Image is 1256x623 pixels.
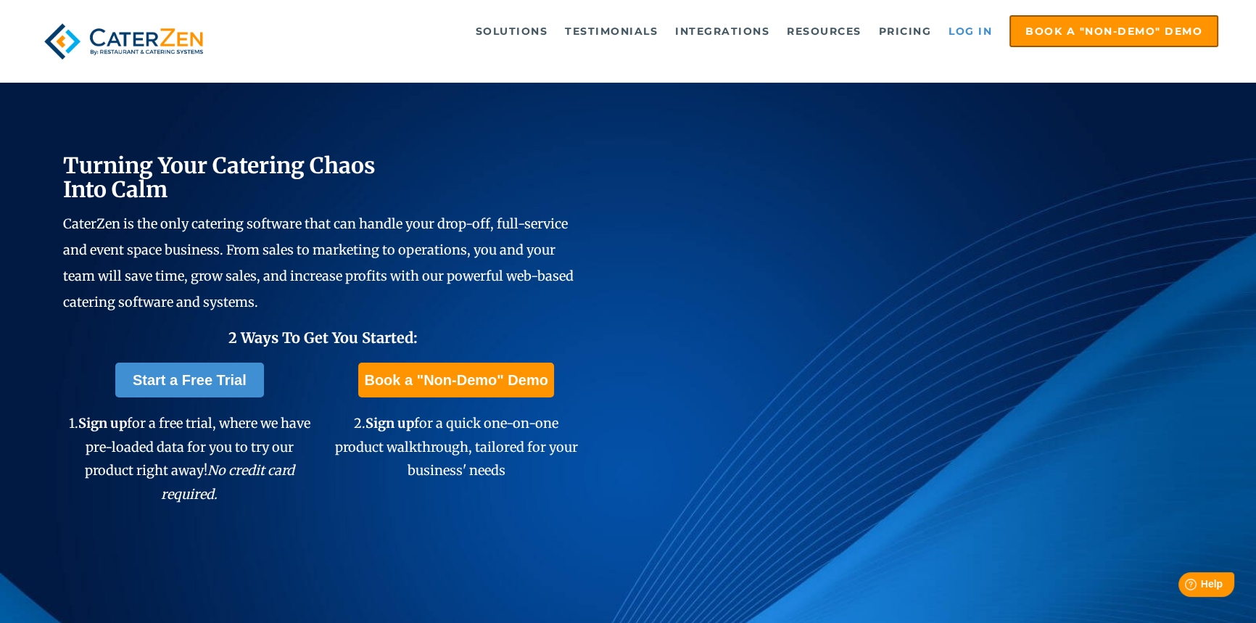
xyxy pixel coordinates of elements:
span: Sign up [78,415,127,432]
a: Solutions [468,17,555,46]
span: CaterZen is the only catering software that can handle your drop-off, full-service and event spac... [63,215,574,310]
em: No credit card required. [161,462,294,502]
iframe: Help widget launcher [1127,566,1240,607]
a: Pricing [872,17,939,46]
a: Log in [941,17,999,46]
a: Book a "Non-Demo" Demo [358,363,553,397]
span: 1. for a free trial, where we have pre-loaded data for you to try our product right away! [69,415,310,502]
span: Turning Your Catering Chaos Into Calm [63,152,376,203]
span: Sign up [365,415,414,432]
div: Navigation Menu [239,15,1218,47]
a: Testimonials [558,17,665,46]
a: Integrations [668,17,777,46]
span: 2. for a quick one-on-one product walkthrough, tailored for your business' needs [335,415,578,479]
a: Start a Free Trial [115,363,264,397]
img: caterzen [38,15,210,67]
span: 2 Ways To Get You Started: [228,329,418,347]
a: Book a "Non-Demo" Demo [1009,15,1218,47]
a: Resources [780,17,869,46]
